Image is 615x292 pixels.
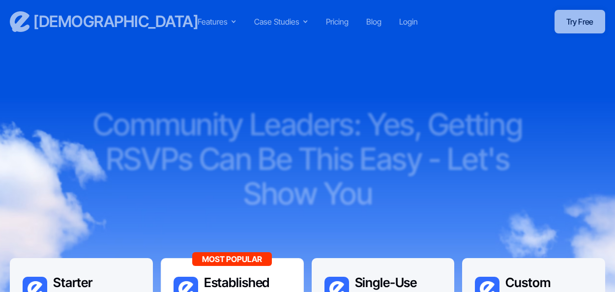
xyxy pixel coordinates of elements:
a: Pricing [326,16,349,28]
div: Case Studies [254,16,299,28]
a: Login [399,16,418,28]
h3: Custom [505,275,583,291]
h3: [DEMOGRAPHIC_DATA] [33,12,198,31]
a: home [10,11,193,32]
div: Case Studies [254,16,308,28]
a: Try Free [555,10,605,33]
h3: Single-Use [355,275,432,291]
div: Features [198,16,236,28]
h1: Community Leaders: Yes, Getting RSVPs Can Be This Easy - Let's Show You [72,108,544,211]
a: Blog [366,16,381,28]
div: Most Popular [192,252,272,266]
div: Features [198,16,228,28]
h3: Established [204,275,270,291]
h3: Starter [53,275,130,291]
